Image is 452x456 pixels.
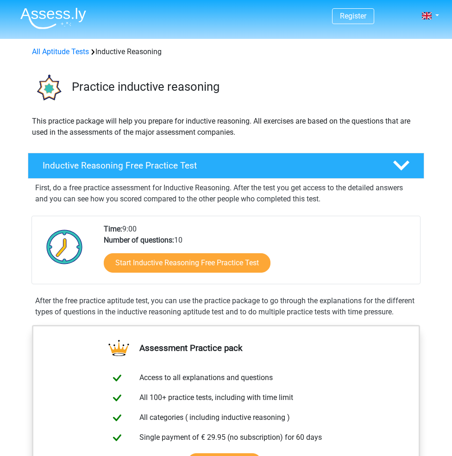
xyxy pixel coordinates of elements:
[104,236,174,244] b: Number of questions:
[28,69,68,108] img: inductive reasoning
[35,182,417,205] p: First, do a free practice assessment for Inductive Reasoning. After the test you get access to th...
[41,224,88,270] img: Clock
[28,46,424,57] div: Inductive Reasoning
[104,225,122,233] b: Time:
[72,80,417,94] h3: Practice inductive reasoning
[32,47,89,56] a: All Aptitude Tests
[340,12,366,20] a: Register
[43,160,378,171] h4: Inductive Reasoning Free Practice Test
[24,153,428,179] a: Inductive Reasoning Free Practice Test
[32,116,420,138] p: This practice package will help you prepare for inductive reasoning. All exercises are based on t...
[20,7,86,29] img: Assessly
[97,224,420,284] div: 9:00 10
[104,253,270,273] a: Start Inductive Reasoning Free Practice Test
[31,295,421,318] div: After the free practice aptitude test, you can use the practice package to go through the explana...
